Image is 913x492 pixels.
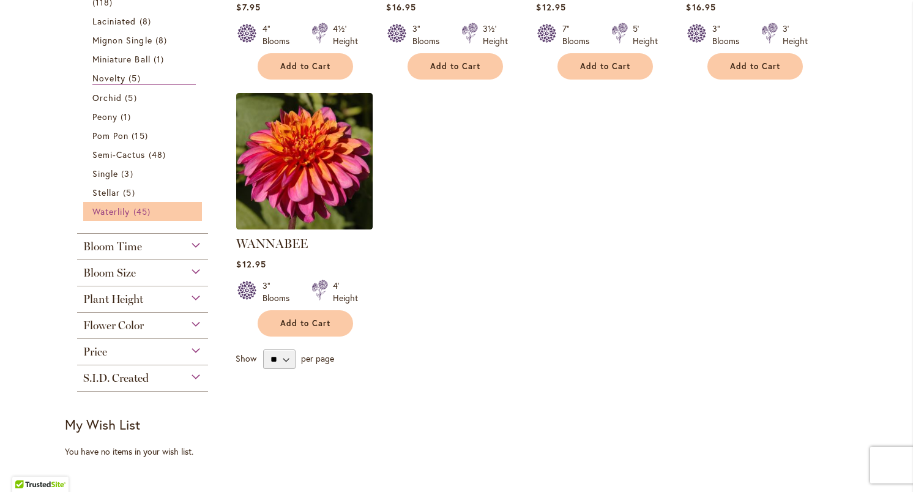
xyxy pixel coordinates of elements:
span: $7.95 [236,1,260,13]
span: 1 [121,110,134,123]
a: Waterlily 45 [92,205,196,218]
div: 4' Height [333,280,358,304]
span: 5 [125,91,140,104]
span: Price [83,345,107,359]
a: Semi-Cactus 48 [92,148,196,161]
span: $12.95 [536,1,565,13]
span: $16.95 [686,1,715,13]
a: Stellar 5 [92,186,196,199]
span: per page [301,352,334,364]
a: Orchid 5 [92,91,196,104]
a: Pom Pon 15 [92,129,196,142]
span: Add to Cart [280,318,330,329]
div: 3" Blooms [263,280,297,304]
span: Add to Cart [430,61,480,72]
span: Peony [92,111,117,122]
img: WANNABEE [236,93,373,229]
span: Add to Cart [730,61,780,72]
span: Semi-Cactus [92,149,146,160]
a: WANNABEE [236,236,308,251]
button: Add to Cart [258,310,353,337]
div: 7" Blooms [562,23,597,47]
span: $12.95 [236,258,266,270]
a: Laciniated 8 [92,15,196,28]
div: 5' Height [633,23,658,47]
span: Miniature Ball [92,53,151,65]
span: 8 [140,15,154,28]
span: Orchid [92,92,122,103]
div: 3" Blooms [712,23,747,47]
div: 4" Blooms [263,23,297,47]
span: Bloom Time [83,240,142,253]
span: 8 [155,34,170,47]
div: You have no items in your wish list. [65,445,228,458]
span: 45 [133,205,154,218]
a: Novelty 5 [92,72,196,85]
div: 4½' Height [333,23,358,47]
span: 3 [121,167,136,180]
span: 15 [132,129,151,142]
a: Single 3 [92,167,196,180]
span: Flower Color [83,319,144,332]
span: Stellar [92,187,120,198]
span: Show [236,352,256,364]
button: Add to Cart [707,53,803,80]
a: WANNABEE [236,220,373,232]
a: Mignon Single 8 [92,34,196,47]
iframe: Launch Accessibility Center [9,449,43,483]
a: Miniature Ball 1 [92,53,196,65]
span: Waterlily [92,206,130,217]
div: 3' Height [783,23,808,47]
span: Novelty [92,72,125,84]
span: $16.95 [386,1,416,13]
span: Plant Height [83,293,143,306]
span: Add to Cart [580,61,630,72]
span: 1 [154,53,167,65]
div: 3" Blooms [412,23,447,47]
a: Peony 1 [92,110,196,123]
span: Pom Pon [92,130,129,141]
span: Add to Cart [280,61,330,72]
span: 5 [123,186,138,199]
span: Bloom Size [83,266,136,280]
span: Mignon Single [92,34,152,46]
button: Add to Cart [258,53,353,80]
strong: My Wish List [65,416,140,433]
button: Add to Cart [408,53,503,80]
span: 48 [149,148,169,161]
span: Single [92,168,118,179]
span: 5 [129,72,143,84]
div: 3½' Height [483,23,508,47]
span: Laciniated [92,15,136,27]
button: Add to Cart [557,53,653,80]
span: S.I.D. Created [83,371,149,385]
